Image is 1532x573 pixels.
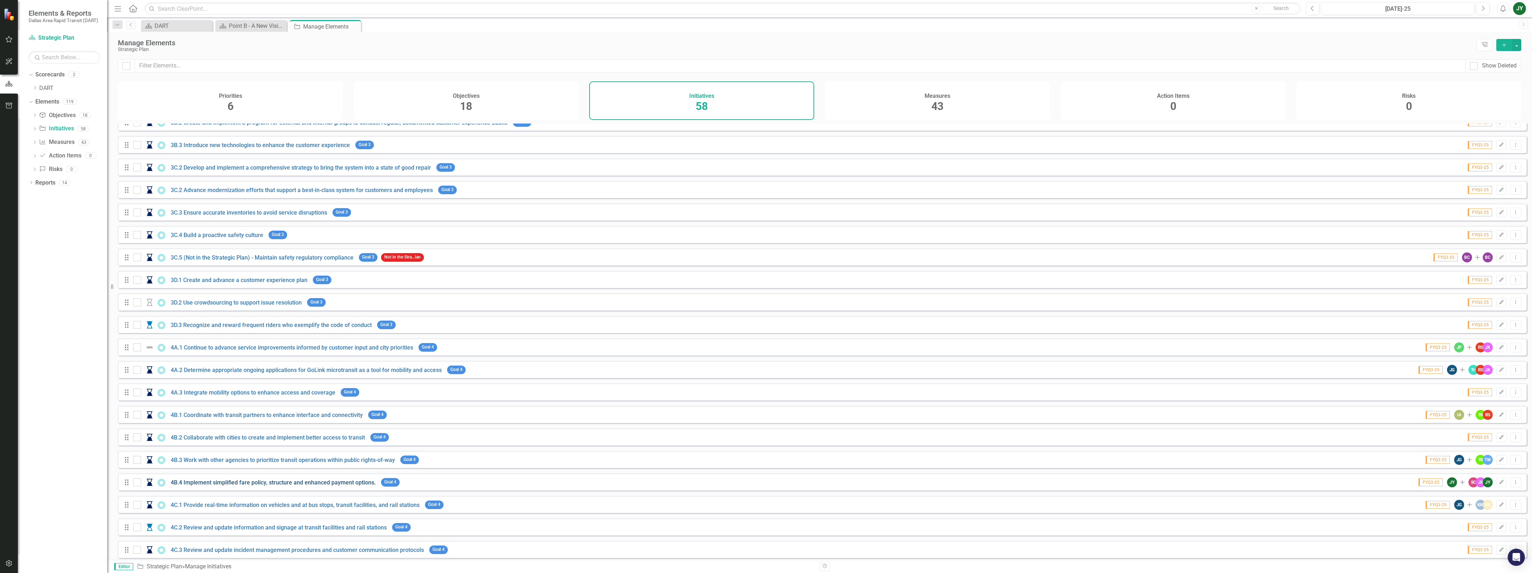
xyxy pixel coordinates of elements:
a: 3C.2 Develop and implement a comprehensive strategy to bring the system into a state of good repair [171,164,431,171]
img: In Progress [145,141,154,149]
div: TH [1468,365,1478,375]
img: Initiated [145,523,154,532]
input: Filter Elements... [135,59,1466,72]
div: 18 [79,112,91,118]
h4: Risks [1402,93,1416,99]
a: DART [143,21,211,30]
a: Scorecards [35,71,65,79]
div: KM [1476,500,1486,510]
div: Show Deleted [1482,62,1517,70]
div: 0 [66,166,77,172]
button: JY [1513,2,1526,15]
span: FYQ3-25 [1433,253,1458,261]
a: Strategic Plan [147,563,182,570]
div: BC [1462,252,1472,262]
div: 14 [59,180,70,186]
span: FYQ3-25 [1468,321,1492,329]
span: FYQ3-25 [1468,276,1492,284]
div: RS [1476,365,1486,375]
div: TB [1476,455,1486,465]
span: Goal 3 [436,163,455,171]
a: 4B.2 Collaborate with cities to create and implement better access to transit [171,434,365,441]
div: TW [1483,455,1493,465]
a: 4B.4 Implement simplified fare policy, structure and enhanced payment options. [171,479,376,486]
img: In Progress [145,253,154,262]
input: Search Below... [29,51,100,64]
span: Goal 4 [368,411,387,419]
span: Goal 3 [377,321,396,329]
div: Point B - A New Vision for Mobility in [GEOGRAPHIC_DATA][US_STATE] [229,21,285,30]
small: Dallas Area Rapid Transit (DART) [29,17,98,23]
span: Goal 3 [307,298,326,306]
a: 4A.3 Integrate mobility options to enhance access and coverage [171,389,335,396]
button: Search [1263,4,1299,14]
span: Goal 3 [313,276,331,284]
a: Objectives [39,111,75,120]
span: FYQ3-25 [1468,164,1492,171]
div: 2 [68,72,80,78]
a: 4C.1 Provide real-time information on vehicles and at bus stops, transit facilities, and rail sta... [171,502,420,508]
span: FYQ3-25 [1468,298,1492,306]
div: Open Intercom Messenger [1508,549,1525,566]
span: 0 [1406,100,1412,112]
h4: Action Items [1157,93,1190,99]
a: 4B.1 Coordinate with transit partners to enhance interface and connectivity [171,412,363,418]
img: In Progress [145,208,154,217]
div: » Manage Initiatives [137,563,814,571]
a: DART [39,84,107,92]
button: [DATE]-25 [1321,2,1475,15]
input: Search ClearPoint... [145,2,1301,15]
span: Goal 3 [332,208,351,216]
a: Strategic Plan [29,34,100,42]
span: FYQ3-25 [1468,546,1492,554]
img: In Progress [145,411,154,419]
a: 4B.3 Work with other agencies to prioritize transit operations within public rights-of-way [171,457,395,463]
span: 0 [1170,100,1176,112]
h4: Initiatives [689,93,714,99]
div: [DATE]-25 [1324,5,1472,13]
span: 58 [696,100,708,112]
span: FYQ3-25 [1426,411,1450,419]
img: In Progress [145,456,154,464]
span: FYQ3-25 [1426,343,1450,351]
img: In Progress [145,163,154,172]
span: FYQ3-25 [1468,231,1492,239]
span: FYQ3-25 [1468,388,1492,396]
div: IA [1454,410,1464,420]
span: Goal 4 [425,501,444,509]
span: Goal 4 [341,388,359,396]
div: Strategic Plan [118,47,1473,52]
h4: Measures [925,93,950,99]
span: Elements & Reports [29,9,98,17]
a: 4A.1 Continue to advance service improvements informed by customer input and city priorities [171,344,413,351]
img: In Progress [145,366,154,374]
a: 3C.5 (Not in the Strategic Plan) - Maintain safety regulatory compliance [171,254,354,261]
a: 3D.1 Create and advance a customer experience plan [171,277,307,283]
a: Reports [35,179,55,187]
span: Editor [114,563,133,570]
img: In Progress [145,433,154,442]
div: SC [1468,477,1478,487]
span: Goal 4 [381,478,400,486]
span: FYQ3-25 [1468,523,1492,531]
a: Measures [39,138,74,146]
div: JG [1454,455,1464,465]
div: BC [1483,252,1493,262]
span: Goal 3 [359,253,377,261]
span: FYQ3-25 [1418,366,1443,374]
img: ClearPoint Strategy [4,8,16,21]
img: In Progress [145,388,154,397]
div: RS [1483,410,1493,420]
div: Manage Elements [303,22,359,31]
div: Manage Elements [118,39,1473,47]
a: 3D.2 Use crowdsourcing to support issue resolution [171,299,302,306]
div: 119 [63,99,77,105]
a: 3B.3 Introduce new technologies to enhance the customer experience [171,142,350,149]
img: In Progress [145,186,154,194]
span: 6 [227,100,234,112]
a: Initiatives [39,125,74,133]
div: DART [155,21,211,30]
a: 3D.3 Recognize and reward frequent riders who exemplify the code of conduct [171,322,372,328]
span: Not in the Stra...lan [381,253,424,261]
